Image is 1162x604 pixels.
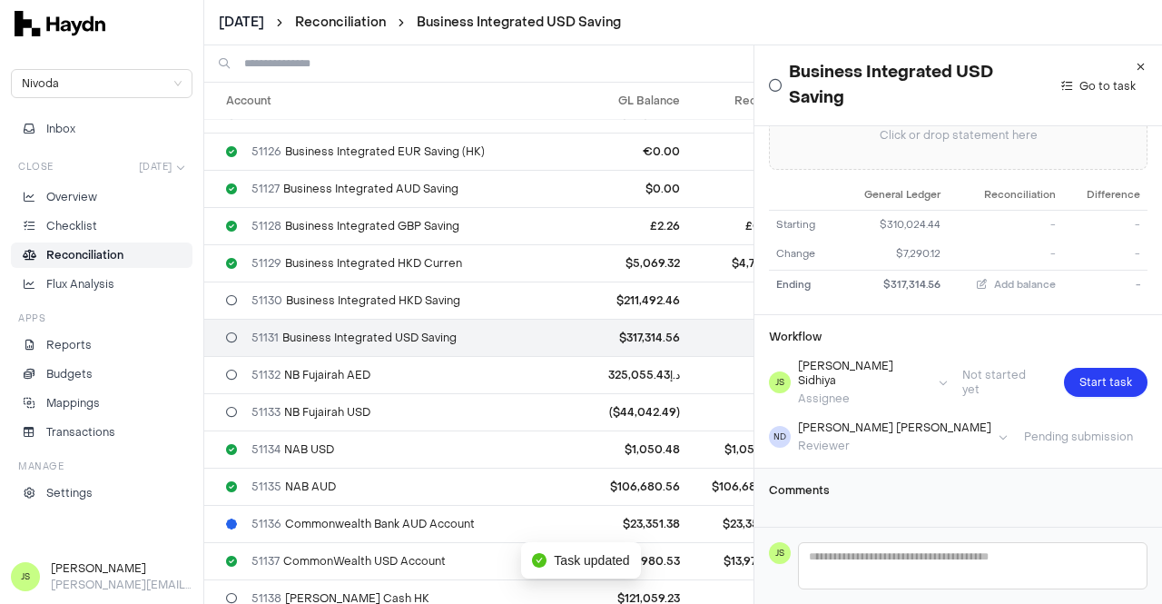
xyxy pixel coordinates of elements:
[1050,247,1056,261] span: -
[880,126,1038,144] p: Click or drop statement here
[204,83,566,119] th: Account
[251,554,446,569] span: CommonWealth USD Account
[51,560,192,577] h3: [PERSON_NAME]
[724,554,780,569] span: $13,973.03
[251,405,281,420] span: 51133
[251,256,462,271] span: Business Integrated HKD Curren
[22,70,182,97] span: Nivoda
[46,218,97,234] p: Checklist
[532,553,547,568] span: check-circle
[798,359,931,388] div: [PERSON_NAME] Sidhiya
[251,554,280,569] span: 51137
[566,244,687,282] td: $5,069.32
[18,160,54,173] h3: Close
[46,189,97,205] p: Overview
[1063,181,1147,210] th: Difference
[251,219,459,233] span: Business Integrated GBP Saving
[769,270,835,300] td: Ending
[769,359,948,406] button: JS[PERSON_NAME] SidhiyaAssignee
[1135,218,1140,232] span: -
[11,213,192,239] a: Checklist
[994,278,1056,292] span: Add balance
[1050,218,1056,232] span: -
[11,243,192,268] a: Reconciliation
[251,368,281,382] span: 51132
[417,14,621,31] a: Business Integrated USD Saving
[11,420,192,445] a: Transactions
[1009,430,1147,444] span: Pending submission
[46,366,93,382] p: Budgets
[566,431,687,468] td: $1,050.48
[11,116,192,142] button: Inbox
[769,60,1147,111] div: Business Integrated USD Saving
[724,442,780,457] span: $1,050.48
[1136,278,1140,292] span: -
[1079,373,1132,391] span: Start task
[46,485,93,501] p: Settings
[251,517,281,531] span: 51136
[687,83,812,119] th: Rec. Balance
[1079,77,1136,95] span: Go to task
[11,480,192,506] a: Settings
[46,247,123,263] p: Reconciliation
[773,431,786,444] span: ND
[842,247,940,262] div: $7,290.12
[132,156,193,177] button: [DATE]
[251,442,281,457] span: 51134
[46,276,114,292] p: Flux Analysis
[566,356,687,393] td: د.إ325,055.43
[251,293,282,308] span: 51130
[775,547,784,560] span: JS
[18,460,64,473] h3: Manage
[251,144,485,159] span: Business Integrated EUR Saving (HK)
[15,11,105,36] img: svg+xml,%3c
[1049,73,1147,98] a: Go to task
[11,391,192,416] a: Mappings
[251,144,281,159] span: 51126
[948,368,1057,397] span: Not started yet
[1049,75,1147,97] button: Go to task
[554,550,629,570] span: Task updated
[1064,368,1147,397] button: Start task
[295,14,386,32] a: Reconciliation
[251,331,279,345] span: 51131
[842,278,940,293] div: $317,314.56
[295,14,386,31] a: Reconciliation
[769,240,835,270] td: Change
[566,505,687,542] td: $23,351.38
[732,256,780,271] span: $4,771.32
[51,577,192,593] p: [PERSON_NAME][EMAIL_ADDRESS][DOMAIN_NAME]
[251,405,370,420] span: NB Fujairah USD
[18,312,45,325] h3: Apps
[219,14,621,32] nav: breadcrumb
[21,570,30,584] span: JS
[842,218,940,233] div: $310,024.44
[251,219,281,233] span: 51128
[723,517,780,531] span: $23,351.28
[566,282,687,319] td: $211,492.46
[417,14,621,32] a: Business Integrated USD Saving
[835,181,948,210] th: General Ledger
[251,293,460,308] span: Business Integrated HKD Saving
[251,517,475,531] span: Commonwealth Bank AUD Account
[11,184,192,210] a: Overview
[745,219,780,233] span: £0.00
[139,160,172,173] span: [DATE]
[219,14,264,32] span: [DATE]
[566,170,687,207] td: $0.00
[769,330,822,344] h3: Workflow
[769,421,1008,453] button: ND[PERSON_NAME] [PERSON_NAME]Reviewer
[46,121,75,137] span: Inbox
[775,376,784,390] span: JS
[798,439,991,453] div: Reviewer
[46,395,100,411] p: Mappings
[251,182,458,196] span: Business Integrated AUD Saving
[566,83,687,119] th: GL Balance
[46,424,115,441] p: Transactions
[769,210,835,240] td: Starting
[566,133,687,170] td: €0.00
[798,391,931,406] div: Assignee
[11,332,192,358] a: Reports
[251,480,281,494] span: 51135
[251,368,370,382] span: NB Fujairah AED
